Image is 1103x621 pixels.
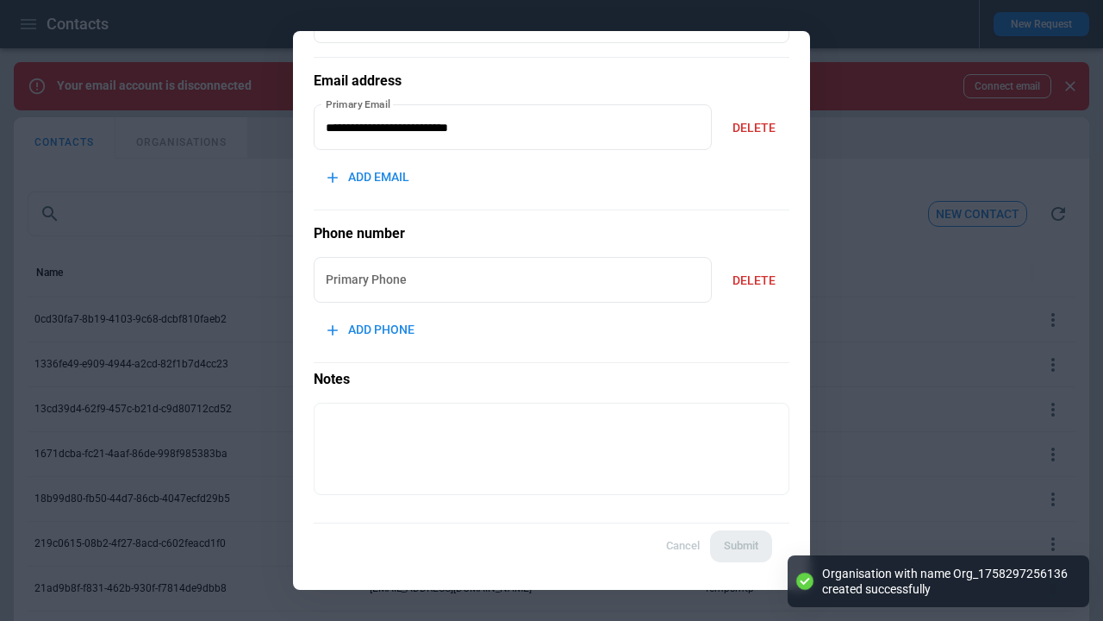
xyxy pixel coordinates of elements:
div: Organisation with name Org_1758297256136 created successfully [822,566,1072,597]
h5: Phone number [314,224,789,243]
button: ADD PHONE [314,311,428,348]
button: ADD EMAIL [314,159,423,196]
label: Primary Email [326,97,391,111]
button: DELETE [719,110,789,147]
button: DELETE [719,262,789,299]
h5: Email address [314,72,789,91]
p: Notes [314,362,789,389]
